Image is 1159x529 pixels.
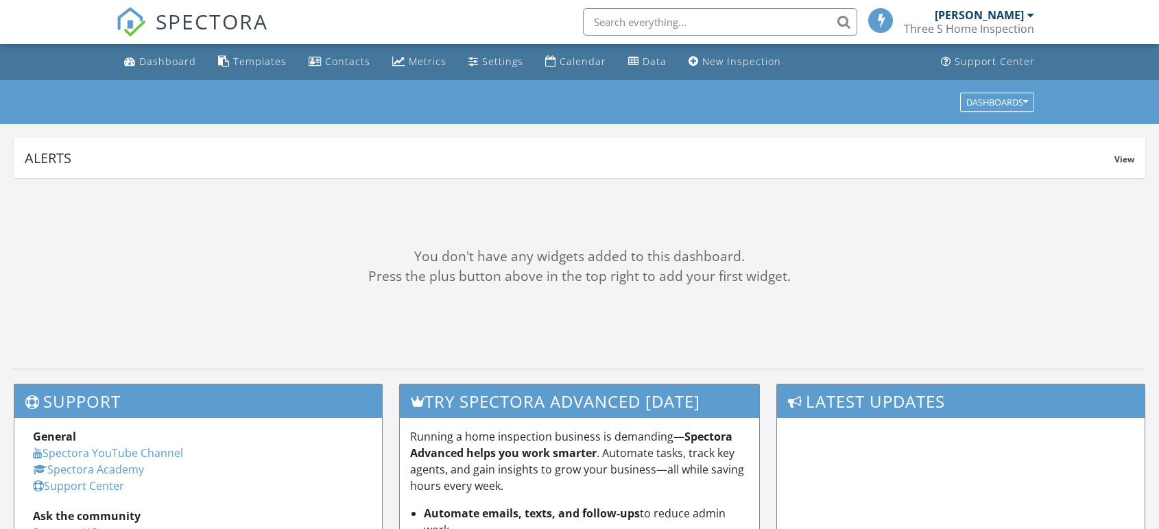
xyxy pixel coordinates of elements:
input: Search everything... [583,8,857,36]
div: Data [643,55,667,68]
div: Templates [233,55,287,68]
h3: Latest Updates [777,384,1145,418]
a: SPECTORA [116,19,268,47]
a: Templates [213,49,292,75]
h3: Support [14,384,382,418]
a: Settings [463,49,529,75]
div: Calendar [560,55,606,68]
span: View [1114,153,1134,165]
div: Support Center [955,55,1035,68]
div: You don't have any widgets added to this dashboard. [14,247,1145,267]
span: SPECTORA [156,7,268,36]
strong: Spectora Advanced helps you work smarter [410,429,732,460]
a: New Inspection [683,49,787,75]
div: Metrics [409,55,446,68]
div: Contacts [325,55,370,68]
strong: General [33,429,76,444]
div: Ask the community [33,508,363,524]
div: [PERSON_NAME] [935,8,1024,22]
a: Data [623,49,672,75]
div: New Inspection [702,55,781,68]
div: Dashboards [966,97,1028,107]
div: Three S Home Inspection [904,22,1034,36]
a: Calendar [540,49,612,75]
a: Spectora YouTube Channel [33,445,183,460]
div: Press the plus button above in the top right to add your first widget. [14,267,1145,286]
a: Support Center [935,49,1040,75]
h3: Try spectora advanced [DATE] [400,384,759,418]
div: Settings [482,55,523,68]
a: Support Center [33,478,124,493]
p: Running a home inspection business is demanding— . Automate tasks, track key agents, and gain ins... [410,428,749,494]
a: Metrics [387,49,452,75]
a: Dashboard [119,49,202,75]
a: Contacts [303,49,376,75]
strong: Automate emails, texts, and follow-ups [424,506,640,521]
img: The Best Home Inspection Software - Spectora [116,7,146,37]
div: Dashboard [139,55,196,68]
a: Spectora Academy [33,462,144,477]
div: Alerts [25,149,1114,167]
button: Dashboards [960,93,1034,112]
